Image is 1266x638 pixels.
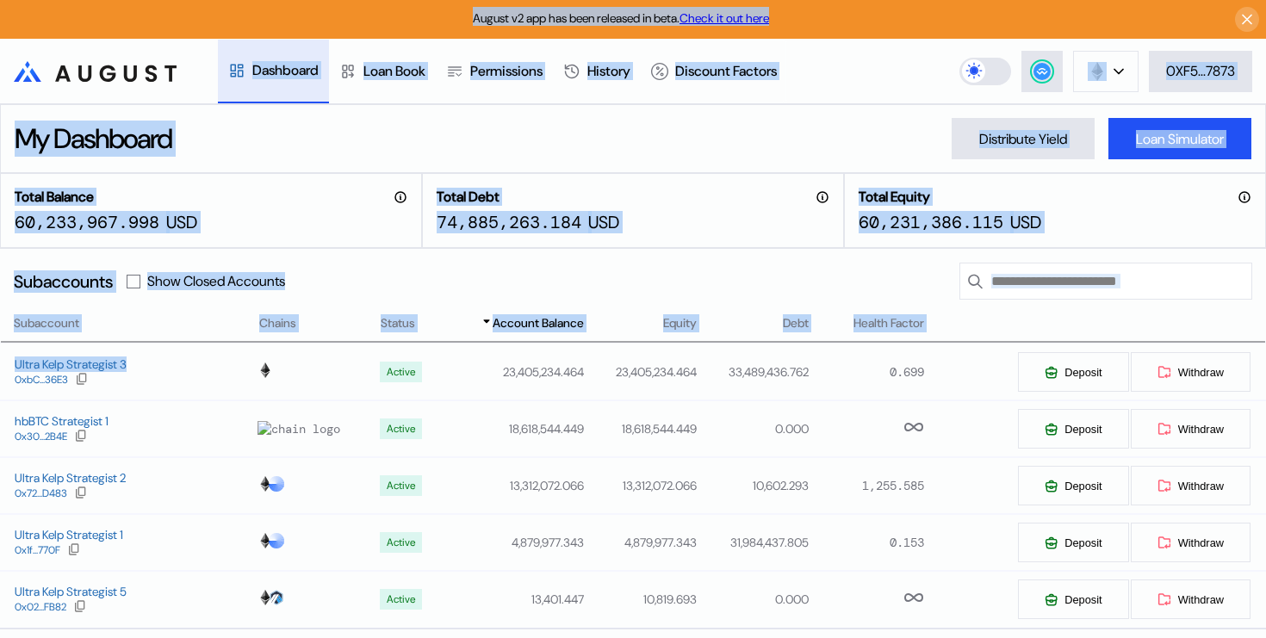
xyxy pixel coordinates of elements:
[585,344,698,400] td: 23,405,234.464
[259,314,296,332] span: Chains
[1130,351,1251,393] button: Withdraw
[1130,408,1251,449] button: Withdraw
[329,40,436,103] a: Loan Book
[585,514,698,571] td: 4,879,977.343
[493,314,584,332] span: Account Balance
[437,188,500,206] h2: Total Debt
[470,62,543,80] div: Permissions
[269,533,284,548] img: chain logo
[436,40,553,103] a: Permissions
[473,10,769,26] span: August v2 app has been released in beta.
[1064,593,1102,606] span: Deposit
[269,590,284,605] img: chain logo
[585,457,698,514] td: 13,312,072.066
[441,571,585,628] td: 13,401.447
[14,314,79,332] span: Subaccount
[698,457,810,514] td: 10,602.293
[269,476,284,492] img: chain logo
[387,480,415,492] div: Active
[698,400,810,457] td: 0.000
[14,270,113,293] div: Subaccounts
[1064,536,1102,549] span: Deposit
[698,514,810,571] td: 31,984,437.805
[1178,366,1224,379] span: Withdraw
[387,366,415,378] div: Active
[15,584,127,599] div: Ultra Kelp Strategist 5
[641,40,787,103] a: Discount Factors
[258,421,340,437] img: chain logo
[1178,593,1224,606] span: Withdraw
[1064,423,1102,436] span: Deposit
[387,593,415,605] div: Active
[1178,536,1224,549] span: Withdraw
[553,40,641,103] a: History
[675,62,777,80] div: Discount Factors
[1130,522,1251,563] button: Withdraw
[363,62,425,80] div: Loan Book
[1073,51,1139,92] button: chain logo
[15,470,126,486] div: Ultra Kelp Strategist 2
[1178,480,1224,492] span: Withdraw
[15,188,94,206] h2: Total Balance
[441,457,585,514] td: 13,312,072.066
[15,601,66,613] div: 0x02...FB82
[810,514,925,571] td: 0.153
[1166,62,1235,80] div: 0XF5...7873
[585,571,698,628] td: 10,819.693
[381,314,415,332] span: Status
[783,314,809,332] span: Debt
[387,423,415,435] div: Active
[15,374,68,386] div: 0xbC...36E3
[588,211,619,233] div: USD
[859,211,1003,233] div: 60,231,386.115
[1010,211,1041,233] div: USD
[587,62,630,80] div: History
[15,487,67,499] div: 0x72...D483
[15,544,60,556] div: 0x1f...770F
[698,344,810,400] td: 33,489,436.762
[437,211,581,233] div: 74,885,263.184
[585,400,698,457] td: 18,618,544.449
[1136,130,1224,148] div: Loan Simulator
[810,457,925,514] td: 1,255.585
[441,400,585,457] td: 18,618,544.449
[698,571,810,628] td: 0.000
[1064,366,1102,379] span: Deposit
[147,272,285,290] label: Show Closed Accounts
[1017,408,1129,449] button: Deposit
[1017,522,1129,563] button: Deposit
[1130,579,1251,620] button: Withdraw
[258,590,273,605] img: chain logo
[1017,579,1129,620] button: Deposit
[979,130,1067,148] div: Distribute Yield
[952,118,1095,159] button: Distribute Yield
[1130,465,1251,506] button: Withdraw
[859,188,930,206] h2: Total Equity
[1017,351,1129,393] button: Deposit
[1064,480,1102,492] span: Deposit
[387,536,415,548] div: Active
[1088,62,1107,81] img: chain logo
[1149,51,1252,92] button: 0XF5...7873
[258,476,273,492] img: chain logo
[810,344,925,400] td: 0.699
[258,533,273,548] img: chain logo
[853,314,924,332] span: Health Factor
[218,40,329,103] a: Dashboard
[15,121,171,157] div: My Dashboard
[441,344,585,400] td: 23,405,234.464
[15,211,159,233] div: 60,233,967.998
[1017,465,1129,506] button: Deposit
[252,61,319,79] div: Dashboard
[15,413,109,429] div: hbBTC Strategist 1
[441,514,585,571] td: 4,879,977.343
[680,10,769,26] a: Check it out here
[15,527,123,542] div: Ultra Kelp Strategist 1
[1108,118,1251,159] button: Loan Simulator
[15,356,127,372] div: Ultra Kelp Strategist 3
[15,430,67,443] div: 0x30...2B4E
[258,362,273,378] img: chain logo
[166,211,197,233] div: USD
[1178,423,1224,436] span: Withdraw
[663,314,697,332] span: Equity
